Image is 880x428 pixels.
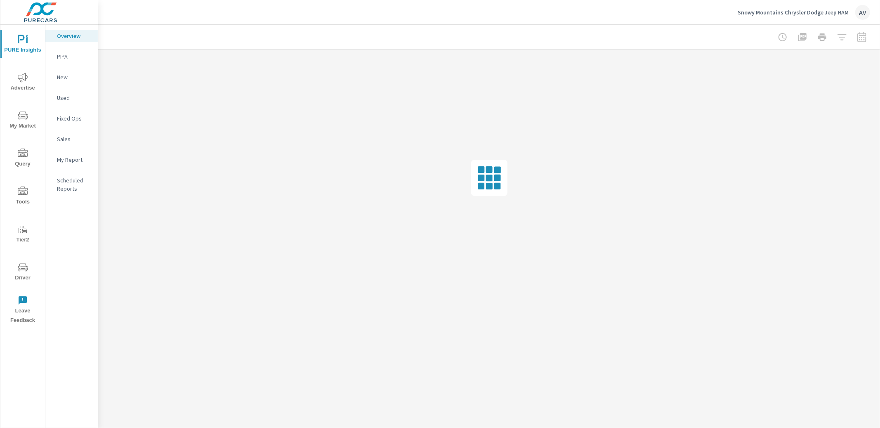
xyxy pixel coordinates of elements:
[738,9,849,16] p: Snowy Mountains Chrysler Dodge Jeep RAM
[57,135,91,143] p: Sales
[45,30,98,42] div: Overview
[45,112,98,125] div: Fixed Ops
[57,156,91,164] p: My Report
[57,176,91,193] p: Scheduled Reports
[57,32,91,40] p: Overview
[3,149,42,169] span: Query
[3,73,42,93] span: Advertise
[45,92,98,104] div: Used
[3,225,42,245] span: Tier2
[57,73,91,81] p: New
[855,5,870,20] div: AV
[3,35,42,55] span: PURE Insights
[3,187,42,207] span: Tools
[45,154,98,166] div: My Report
[57,114,91,123] p: Fixed Ops
[45,133,98,145] div: Sales
[57,52,91,61] p: PIPA
[45,174,98,195] div: Scheduled Reports
[45,71,98,83] div: New
[45,50,98,63] div: PIPA
[57,94,91,102] p: Used
[3,296,42,325] span: Leave Feedback
[3,262,42,283] span: Driver
[0,25,45,329] div: nav menu
[3,111,42,131] span: My Market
